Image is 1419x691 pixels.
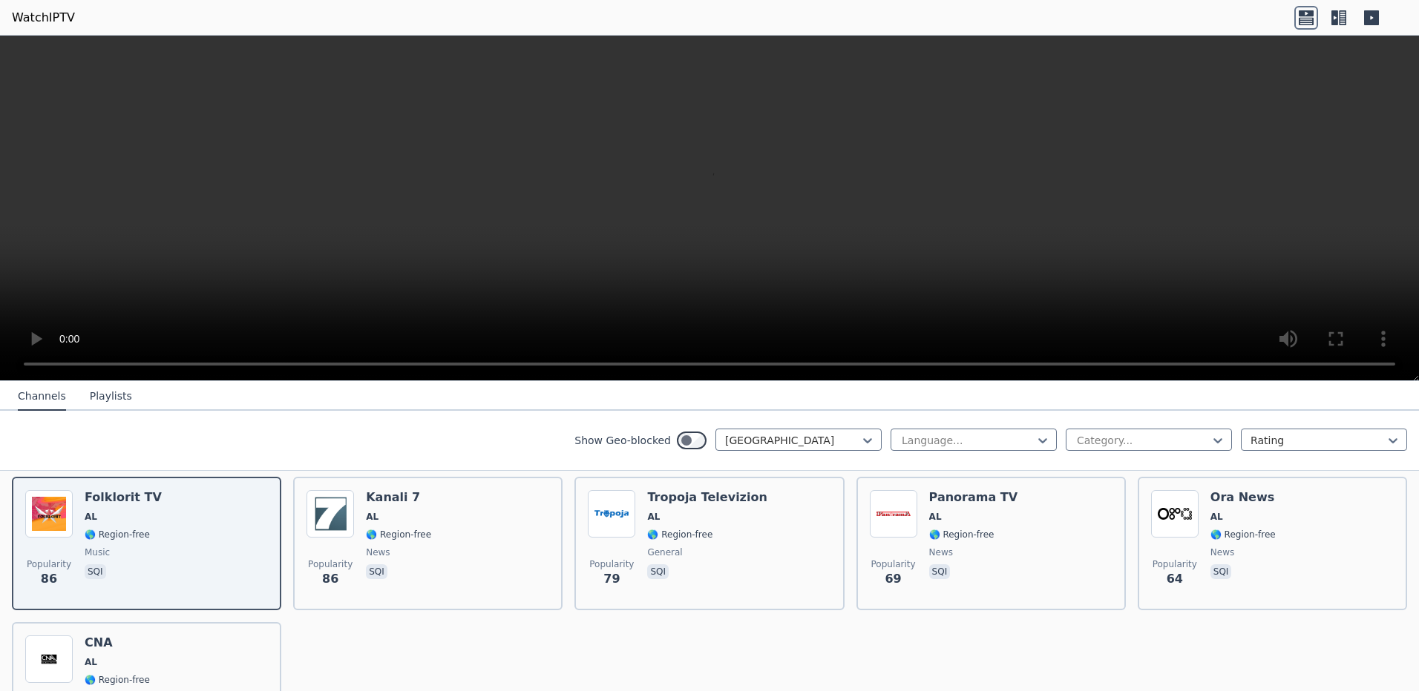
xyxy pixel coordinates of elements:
[85,564,106,579] p: sqi
[366,564,387,579] p: sqi
[85,490,162,505] h6: Folklorit TV
[322,570,338,588] span: 86
[85,511,97,523] span: AL
[929,490,1018,505] h6: Panorama TV
[27,558,71,570] span: Popularity
[366,511,378,523] span: AL
[366,546,390,558] span: news
[366,529,431,540] span: 🌎 Region-free
[1210,511,1223,523] span: AL
[647,529,712,540] span: 🌎 Region-free
[85,546,110,558] span: music
[1210,546,1234,558] span: news
[1153,558,1197,570] span: Popularity
[929,529,994,540] span: 🌎 Region-free
[1151,490,1199,538] img: Ora News
[90,383,132,411] button: Playlists
[647,490,767,505] h6: Tropoja Televizion
[588,490,635,538] img: Tropoja Televizion
[1167,570,1183,588] span: 64
[85,529,150,540] span: 🌎 Region-free
[25,490,73,538] img: Folklorit TV
[647,511,660,523] span: AL
[1210,529,1276,540] span: 🌎 Region-free
[308,558,353,570] span: Popularity
[41,570,57,588] span: 86
[589,558,634,570] span: Popularity
[25,635,73,683] img: CNA
[574,433,671,448] label: Show Geo-blocked
[647,546,682,558] span: general
[929,564,951,579] p: sqi
[929,546,953,558] span: news
[85,656,97,668] span: AL
[885,570,901,588] span: 69
[18,383,66,411] button: Channels
[366,490,431,505] h6: Kanali 7
[12,9,75,27] a: WatchIPTV
[307,490,354,538] img: Kanali 7
[929,511,942,523] span: AL
[603,570,620,588] span: 79
[85,635,150,650] h6: CNA
[1210,490,1276,505] h6: Ora News
[870,490,917,538] img: Panorama TV
[871,558,916,570] span: Popularity
[647,564,669,579] p: sqi
[85,674,150,686] span: 🌎 Region-free
[1210,564,1232,579] p: sqi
